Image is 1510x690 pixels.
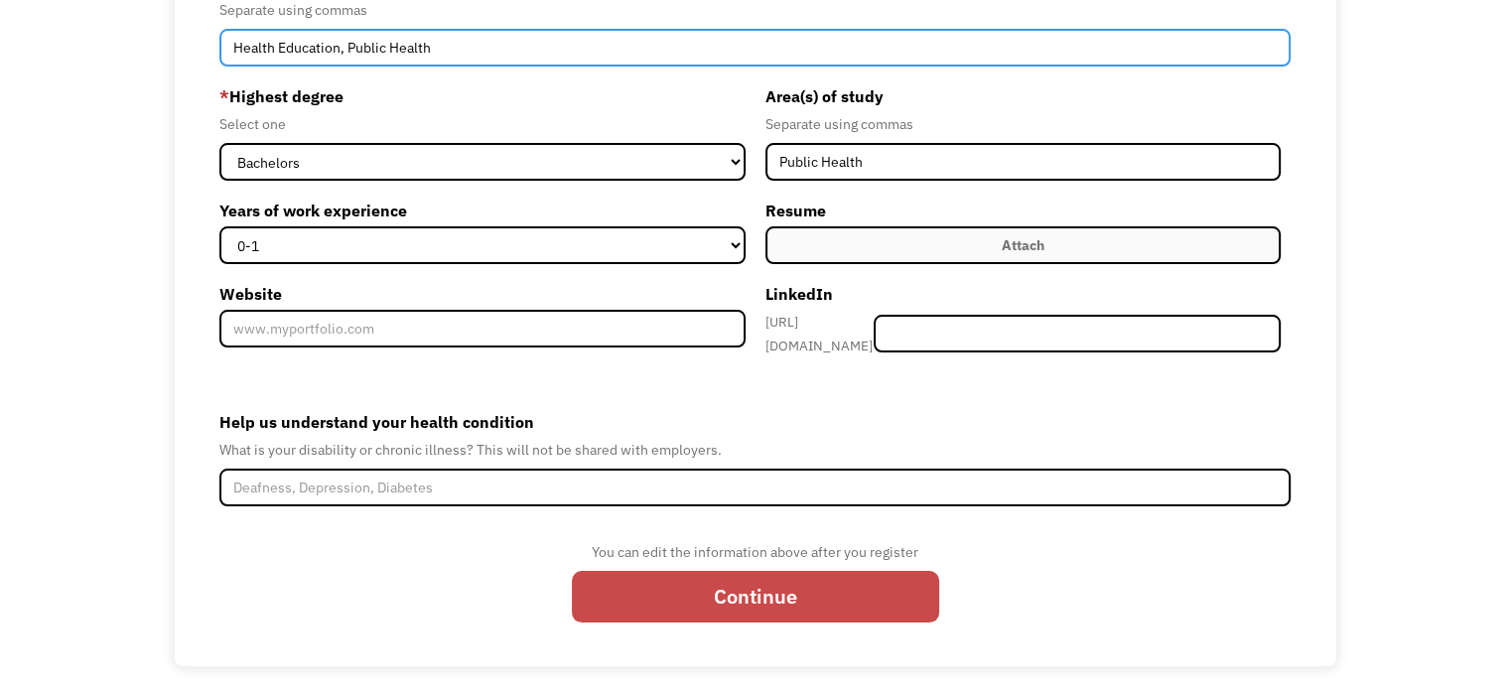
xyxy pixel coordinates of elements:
label: Website [219,278,745,310]
input: Continue [572,571,939,622]
input: www.myportfolio.com [219,310,745,347]
label: Area(s) of study [765,80,1281,112]
label: Highest degree [219,80,745,112]
div: Separate using commas [765,112,1281,136]
div: Attach [1002,233,1044,257]
label: Resume [765,195,1281,226]
div: [URL][DOMAIN_NAME] [765,310,875,357]
label: LinkedIn [765,278,1281,310]
input: Anthropology, Education [765,143,1281,181]
label: Attach [765,226,1281,264]
input: Videography, photography, accounting [219,29,1291,67]
div: You can edit the information above after you register [572,540,939,564]
label: Help us understand your health condition [219,406,1291,438]
div: Select one [219,112,745,136]
input: Deafness, Depression, Diabetes [219,469,1291,506]
label: Years of work experience [219,195,745,226]
div: What is your disability or chronic illness? This will not be shared with employers. [219,438,1291,462]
